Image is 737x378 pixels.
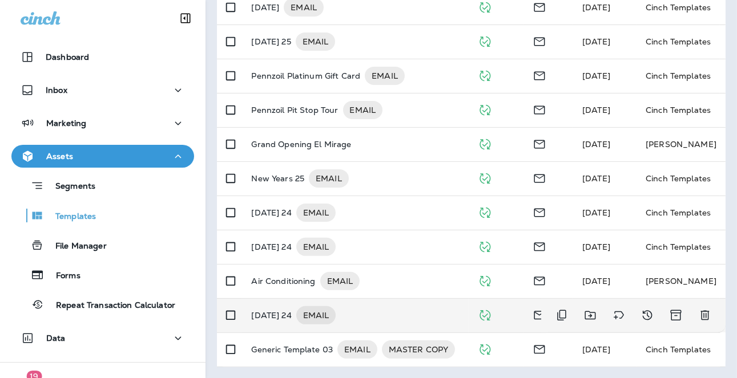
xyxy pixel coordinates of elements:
[320,275,360,287] span: EMAIL
[46,334,66,343] p: Data
[251,140,351,149] p: Grand Opening El Mirage
[478,172,492,182] span: Published
[582,242,610,252] span: Blanche Peterson
[582,173,610,184] span: Blanche Peterson
[251,169,304,188] p: New Years 25
[251,238,291,256] p: [DATE] 24
[251,340,333,359] p: Generic Template 03
[533,70,546,80] span: Email
[296,241,336,253] span: EMAIL
[607,304,630,327] button: Add tags
[11,292,194,316] button: Repeat Transaction Calculator
[478,309,492,319] span: Published
[251,204,291,222] p: [DATE] 24
[296,238,336,256] div: EMAIL
[478,138,492,148] span: Published
[251,272,315,290] p: Air Conditioning
[309,173,349,184] span: EMAIL
[637,161,726,196] td: Cinch Templates
[251,67,360,85] p: Pennzoil Platinum Gift Card
[478,206,492,217] span: Published
[337,340,377,359] div: EMAIL
[11,204,194,227] button: Templates
[582,139,610,149] span: Jason Munk
[533,172,546,182] span: Email
[582,2,610,13] span: Blanche Peterson
[46,152,73,161] p: Assets
[637,59,726,93] td: Cinch Templates
[382,344,456,355] span: MASTER COPY
[44,181,95,193] p: Segments
[694,304,716,327] button: Delete
[251,32,291,51] p: [DATE] 25
[478,275,492,285] span: Published
[11,327,194,349] button: Data
[309,169,349,188] div: EMAIL
[296,32,336,51] div: EMAIL
[533,138,546,148] span: Email
[478,343,492,353] span: Published
[11,145,194,168] button: Assets
[582,105,610,115] span: Blanche Peterson
[320,272,360,290] div: EMAIL
[582,344,610,355] span: Blanche Peterson
[637,196,726,230] td: Cinch Templates
[296,36,336,47] span: EMAIL
[11,263,194,287] button: Forms
[664,304,688,327] button: Archive
[637,230,726,264] td: Cinch Templates
[46,119,86,128] p: Marketing
[582,71,610,81] span: Blanche Peterson
[365,70,405,82] span: EMAIL
[337,344,377,355] span: EMAIL
[11,79,194,101] button: Inbox
[170,7,202,30] button: Collapse Sidebar
[533,241,546,251] span: Email
[44,241,107,252] p: File Manager
[478,104,492,114] span: Published
[582,36,610,47] span: Blanche Peterson
[46,86,67,95] p: Inbox
[478,35,492,46] span: Published
[11,112,194,135] button: Marketing
[251,306,291,324] p: [DATE] 24
[533,35,546,46] span: Email
[533,104,546,114] span: Email
[582,208,610,218] span: Blanche Peterson
[533,309,546,319] span: Email
[550,304,573,327] button: Duplicate
[478,241,492,251] span: Published
[365,67,405,85] div: EMAIL
[382,340,456,359] div: MASTER COPY
[533,275,546,285] span: Email
[579,304,602,327] button: Move to folder
[533,1,546,11] span: Email
[11,46,194,68] button: Dashboard
[636,304,659,327] button: View Changelog
[343,101,383,119] div: EMAIL
[296,310,336,321] span: EMAIL
[11,233,194,257] button: File Manager
[296,204,336,222] div: EMAIL
[296,306,336,324] div: EMAIL
[478,1,492,11] span: Published
[637,25,726,59] td: Cinch Templates
[343,104,383,116] span: EMAIL
[251,101,338,119] p: Pennzoil Pit Stop Tour
[11,173,194,198] button: Segments
[296,207,336,218] span: EMAIL
[284,2,324,13] span: EMAIL
[45,271,80,282] p: Forms
[46,52,89,62] p: Dashboard
[637,332,726,367] td: Cinch Templates
[478,70,492,80] span: Published
[533,343,546,353] span: Email
[44,212,96,222] p: Templates
[533,206,546,217] span: Email
[637,264,726,298] td: [PERSON_NAME]
[637,127,726,161] td: [PERSON_NAME]
[45,300,175,311] p: Repeat Transaction Calculator
[637,93,726,127] td: Cinch Templates
[582,276,610,286] span: Blanche Peterson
